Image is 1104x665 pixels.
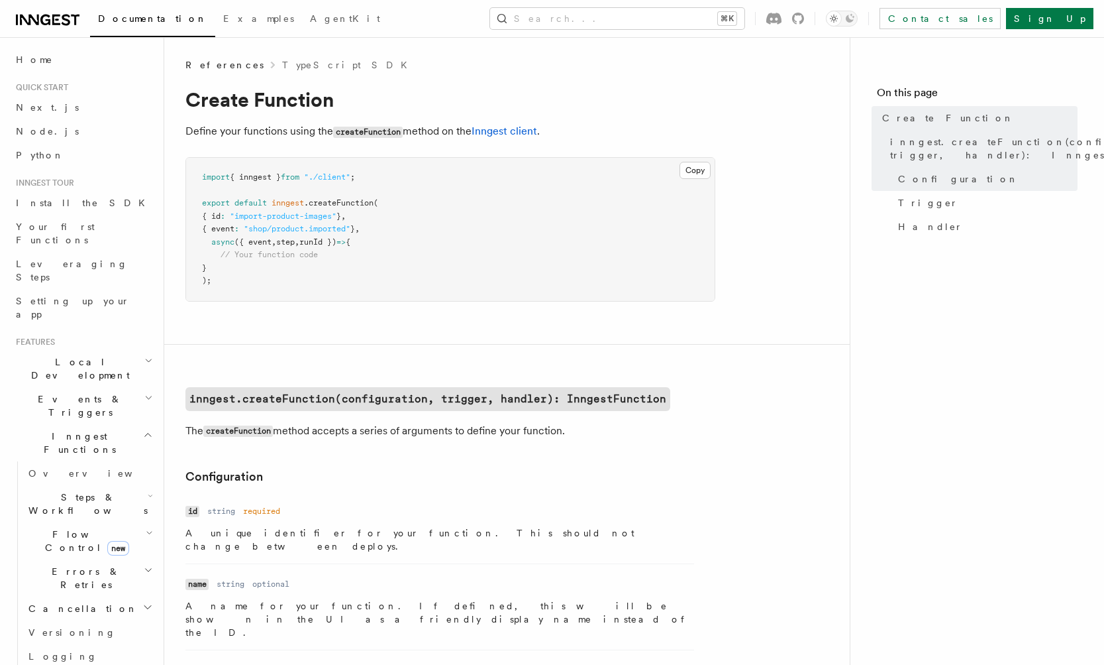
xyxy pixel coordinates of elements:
span: } [202,263,207,272]
span: from [281,172,299,182]
span: new [107,541,129,556]
span: "./client" [304,172,350,182]
span: Your first Functions [16,221,95,245]
span: Features [11,337,55,347]
span: Examples [223,13,294,24]
a: Documentation [90,4,215,37]
a: Next.js [11,95,156,119]
span: } [350,224,355,233]
span: import [202,172,230,182]
span: Create Function [882,111,1014,125]
span: Leveraging Steps [16,259,128,282]
span: , [355,224,360,233]
span: References [185,58,264,72]
span: "shop/product.imported" [244,224,350,233]
span: Install the SDK [16,198,153,208]
p: A unique identifier for your function. This should not change between deploys. [185,526,694,553]
a: Handler [893,215,1078,239]
p: A name for your function. If defined, this will be shown in the UI as a friendly display name ins... [185,599,694,639]
span: Errors & Retries [23,565,144,591]
span: Handler [898,220,963,233]
a: Overview [23,461,156,485]
code: createFunction [333,127,403,138]
button: Errors & Retries [23,560,156,597]
span: Node.js [16,126,79,137]
a: Home [11,48,156,72]
span: { [346,237,350,247]
span: export [202,198,230,208]
a: Node.js [11,119,156,143]
button: Copy [679,162,711,179]
button: Steps & Workflows [23,485,156,522]
p: The method accepts a series of arguments to define your function. [185,422,715,441]
span: Inngest Functions [11,430,143,456]
code: id [185,506,199,517]
button: Events & Triggers [11,387,156,424]
h1: Create Function [185,88,715,111]
span: } [336,212,341,221]
a: Leveraging Steps [11,252,156,289]
span: { event [202,224,234,233]
span: Events & Triggers [11,393,144,419]
span: async [211,237,234,247]
span: runId }) [299,237,336,247]
a: Trigger [893,191,1078,215]
span: "import-product-images" [230,212,336,221]
span: AgentKit [310,13,380,24]
span: Home [16,53,53,66]
span: , [295,237,299,247]
a: Create Function [877,106,1078,130]
a: Inngest client [472,125,537,137]
kbd: ⌘K [718,12,736,25]
span: step [276,237,295,247]
span: Flow Control [23,528,146,554]
a: Versioning [23,621,156,644]
p: Define your functions using the method on the . [185,122,715,141]
a: Examples [215,4,302,36]
span: default [234,198,267,208]
span: .createFunction [304,198,374,208]
span: ; [350,172,355,182]
span: Steps & Workflows [23,491,148,517]
span: inngest [272,198,304,208]
span: => [336,237,346,247]
span: { id [202,212,221,221]
a: Sign Up [1006,8,1093,29]
a: inngest.createFunction(configuration, trigger, handler): InngestFunction [185,387,670,411]
a: Configuration [185,467,263,486]
span: // Your function code [221,250,318,259]
button: Search...⌘K [490,8,744,29]
a: inngest.createFunction(configuration, trigger, handler): InngestFunction [885,130,1078,167]
a: Python [11,143,156,167]
span: , [272,237,276,247]
dd: optional [252,579,289,589]
code: name [185,579,209,590]
a: TypeScript SDK [282,58,415,72]
span: Python [16,150,64,160]
span: Configuration [898,172,1019,186]
code: createFunction [203,426,273,437]
button: Toggle dark mode [826,11,858,27]
button: Inngest Functions [11,424,156,461]
a: AgentKit [302,4,388,36]
span: Setting up your app [16,296,130,320]
span: Cancellation [23,602,138,615]
button: Cancellation [23,597,156,621]
span: { inngest } [230,172,281,182]
span: ); [202,276,211,285]
span: Local Development [11,355,144,382]
a: Install the SDK [11,191,156,215]
button: Flow Controlnew [23,522,156,560]
dd: string [207,506,235,516]
button: Local Development [11,350,156,387]
a: Configuration [893,167,1078,191]
span: Overview [28,468,165,479]
span: : [234,224,239,233]
a: Contact sales [879,8,1001,29]
h4: On this page [877,85,1078,106]
span: Next.js [16,102,79,113]
a: Setting up your app [11,289,156,326]
span: Inngest tour [11,178,74,188]
span: : [221,212,225,221]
